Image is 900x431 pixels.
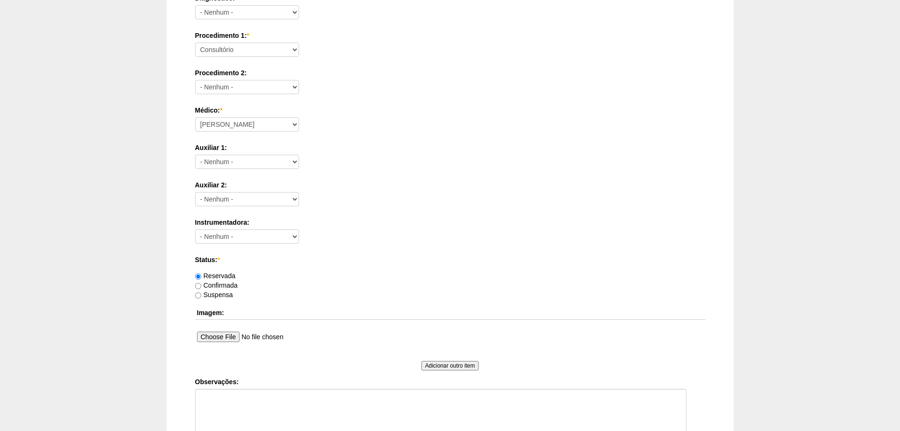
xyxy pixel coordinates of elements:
[247,32,249,39] span: Este campo é obrigatório.
[195,292,201,299] input: Suspensa
[195,180,705,190] label: Auxiliar 2:
[195,306,705,320] th: Imagem:
[421,361,479,370] input: Adicionar outro item
[195,68,705,78] label: Procedimento 2:
[195,377,705,387] label: Observações:
[217,256,220,264] span: Este campo é obrigatório.
[195,273,201,280] input: Reservada
[195,143,705,152] label: Auxiliar 1:
[195,255,705,264] label: Status:
[195,291,233,299] label: Suspensa
[195,272,236,280] label: Reservada
[195,283,201,289] input: Confirmada
[195,281,238,289] label: Confirmada
[195,106,705,115] label: Médico:
[195,31,705,40] label: Procedimento 1:
[195,218,705,227] label: Instrumentadora:
[220,106,222,114] span: Este campo é obrigatório.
